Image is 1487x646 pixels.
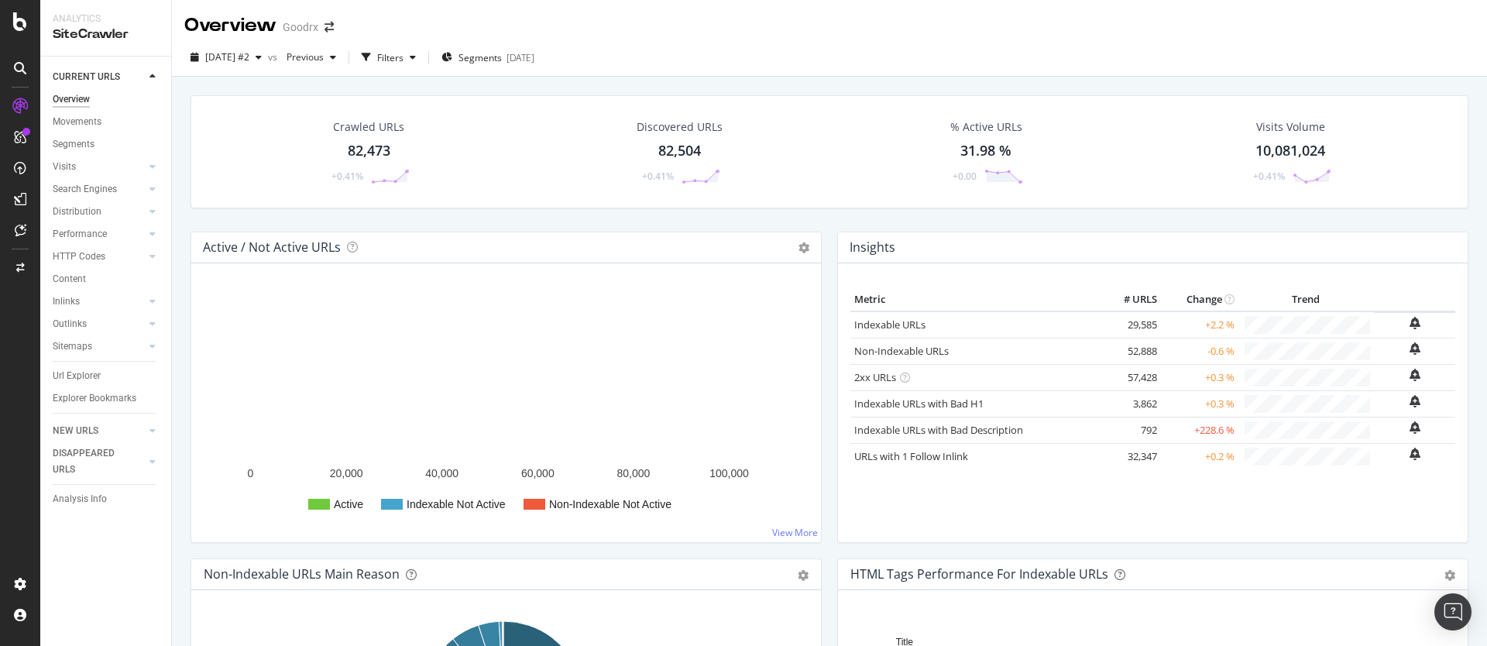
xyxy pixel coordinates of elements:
a: Indexable URLs with Bad Description [854,423,1023,437]
div: bell-plus [1410,342,1420,355]
div: bell-plus [1410,317,1420,329]
span: 2025 Aug. 15th #2 [205,50,249,64]
a: Inlinks [53,294,145,310]
text: 80,000 [616,467,650,479]
text: Non-Indexable Not Active [549,498,671,510]
td: +0.3 % [1161,390,1238,417]
a: Visits [53,159,145,175]
div: Overview [53,91,90,108]
span: vs [268,50,280,64]
div: Distribution [53,204,101,220]
a: HTTP Codes [53,249,145,265]
i: Options [798,242,809,253]
div: Inlinks [53,294,80,310]
button: [DATE] #2 [184,45,268,70]
div: arrow-right-arrow-left [325,22,334,33]
div: Filters [377,51,404,64]
div: Performance [53,226,107,242]
div: Open Intercom Messenger [1434,593,1472,631]
div: 31.98 % [960,141,1011,161]
div: Sitemaps [53,338,92,355]
a: Content [53,271,160,287]
div: Visits [53,159,76,175]
th: Metric [850,288,1099,311]
div: bell-plus [1410,395,1420,407]
a: Movements [53,114,160,130]
a: DISAPPEARED URLS [53,445,145,478]
th: Change [1161,288,1238,311]
a: Outlinks [53,316,145,332]
h4: Insights [850,237,895,258]
a: Indexable URLs with Bad H1 [854,397,984,411]
td: +228.6 % [1161,417,1238,443]
div: Visits Volume [1256,119,1325,135]
td: +2.2 % [1161,311,1238,338]
a: Url Explorer [53,368,160,384]
div: Content [53,271,86,287]
span: Previous [280,50,324,64]
div: SiteCrawler [53,26,159,43]
button: Segments[DATE] [435,45,541,70]
td: 3,862 [1099,390,1161,417]
a: Sitemaps [53,338,145,355]
div: gear [1444,570,1455,581]
div: 82,473 [348,141,390,161]
td: 29,585 [1099,311,1161,338]
div: Explorer Bookmarks [53,390,136,407]
div: % Active URLs [950,119,1022,135]
div: +0.41% [331,170,363,183]
div: Search Engines [53,181,117,198]
div: gear [798,570,809,581]
div: DISAPPEARED URLS [53,445,131,478]
div: HTML Tags Performance for Indexable URLs [850,566,1108,582]
a: Non-Indexable URLs [854,344,949,358]
a: Performance [53,226,145,242]
svg: A chart. [204,288,803,530]
text: 40,000 [425,467,458,479]
div: CURRENT URLS [53,69,120,85]
div: Crawled URLs [333,119,404,135]
div: bell-plus [1410,421,1420,434]
a: Indexable URLs [854,318,926,332]
span: Segments [458,51,502,64]
div: Goodrx [283,19,318,35]
div: +0.41% [642,170,674,183]
button: Previous [280,45,342,70]
th: Trend [1238,288,1374,311]
div: NEW URLS [53,423,98,439]
td: +0.2 % [1161,443,1238,469]
h4: Active / Not Active URLs [203,237,341,258]
a: NEW URLS [53,423,145,439]
td: +0.3 % [1161,364,1238,390]
a: Distribution [53,204,145,220]
td: 792 [1099,417,1161,443]
a: Analysis Info [53,491,160,507]
text: 20,000 [330,467,363,479]
th: # URLS [1099,288,1161,311]
div: Overview [184,12,276,39]
text: Active [334,498,363,510]
text: 0 [248,467,254,479]
td: 52,888 [1099,338,1161,364]
td: -0.6 % [1161,338,1238,364]
text: 60,000 [521,467,555,479]
div: Outlinks [53,316,87,332]
a: Segments [53,136,160,153]
div: 82,504 [658,141,701,161]
div: bell-plus [1410,369,1420,381]
a: View More [772,526,818,539]
div: +0.00 [953,170,977,183]
div: Url Explorer [53,368,101,384]
a: 2xx URLs [854,370,896,384]
a: URLs with 1 Follow Inlink [854,449,968,463]
div: 10,081,024 [1255,141,1325,161]
div: Analysis Info [53,491,107,507]
button: Filters [355,45,422,70]
div: Discovered URLs [637,119,723,135]
div: [DATE] [507,51,534,64]
div: HTTP Codes [53,249,105,265]
a: Search Engines [53,181,145,198]
text: 100,000 [709,467,749,479]
div: +0.41% [1253,170,1285,183]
